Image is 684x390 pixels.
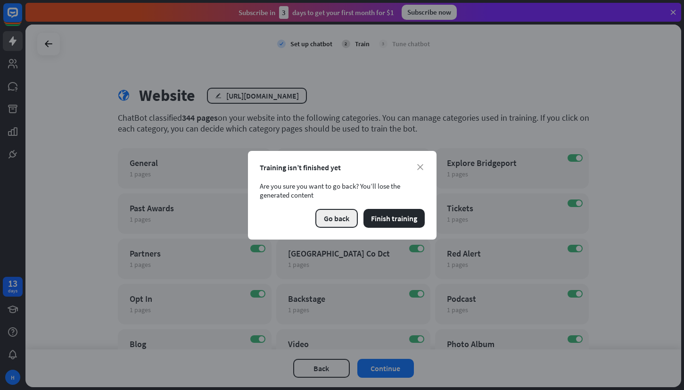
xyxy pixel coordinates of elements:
i: close [417,164,423,170]
button: Open LiveChat chat widget [8,4,36,32]
div: Training isn’t finished yet [260,163,425,172]
button: Go back [315,209,358,228]
button: Finish training [363,209,425,228]
div: Are you sure you want to go back? You’ll lose the generated content [260,182,425,199]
